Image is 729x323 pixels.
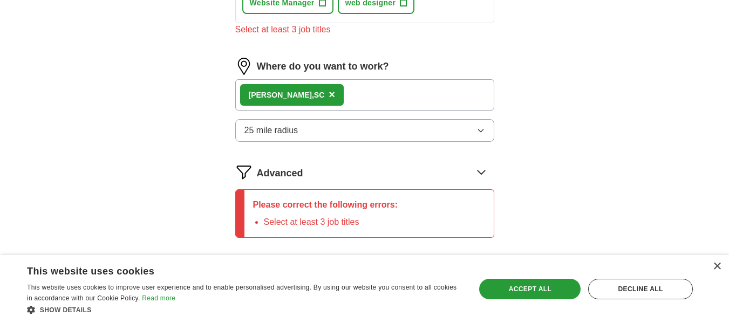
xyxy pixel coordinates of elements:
div: This website uses cookies [27,262,435,278]
span: 25 mile radius [244,124,298,137]
button: × [329,87,335,103]
div: Accept all [479,279,581,299]
button: 25 mile radius [235,119,494,142]
span: × [329,88,335,100]
label: Where do you want to work? [257,59,389,74]
div: Decline all [588,279,693,299]
span: Show details [40,306,92,314]
div: Close [713,263,721,271]
div: Show details [27,304,462,315]
div: Select at least 3 job titles [235,23,494,36]
p: Please correct the following errors: [253,198,398,211]
img: filter [235,163,253,181]
span: Advanced [257,166,303,181]
li: Select at least 3 job titles [264,216,398,229]
span: This website uses cookies to improve user experience and to enable personalised advertising. By u... [27,284,457,302]
a: Read more, opens a new window [142,294,175,302]
strong: [PERSON_NAME], [249,91,314,99]
img: location.png [235,58,253,75]
div: SC [249,90,325,101]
